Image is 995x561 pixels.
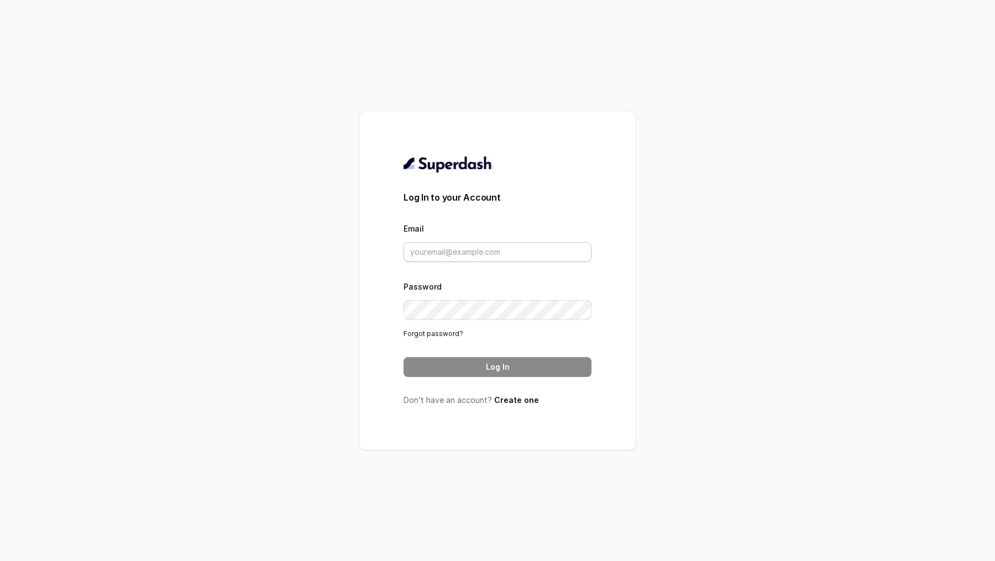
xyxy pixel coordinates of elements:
[404,224,424,233] label: Email
[404,357,591,377] button: Log In
[404,191,591,204] h3: Log In to your Account
[494,395,539,405] a: Create one
[404,395,591,406] p: Don’t have an account?
[404,242,591,262] input: youremail@example.com
[404,155,493,173] img: light.svg
[404,329,463,338] a: Forgot password?
[404,282,442,291] label: Password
